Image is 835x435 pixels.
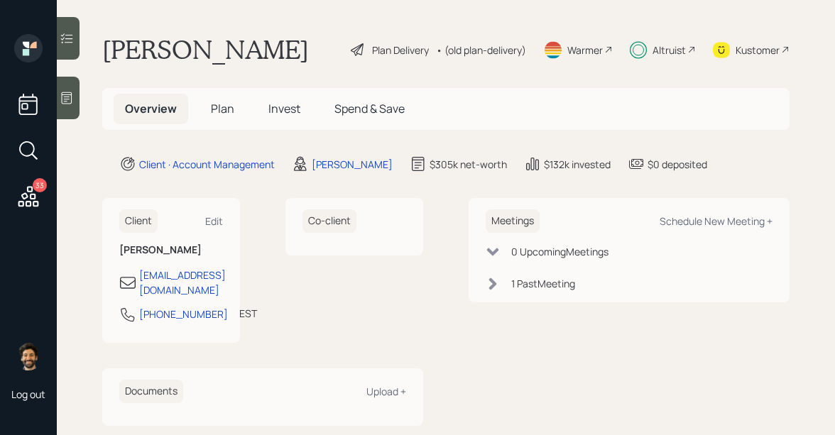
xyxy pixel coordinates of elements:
h6: Meetings [486,209,540,233]
div: [PHONE_NUMBER] [139,307,228,321]
h6: Documents [119,380,183,403]
div: Plan Delivery [372,43,429,57]
div: Kustomer [736,43,780,57]
div: Client · Account Management [139,157,275,172]
div: 33 [33,178,47,192]
div: [PERSON_NAME] [312,157,393,172]
div: [EMAIL_ADDRESS][DOMAIN_NAME] [139,268,226,297]
div: Upload + [366,385,406,398]
div: Schedule New Meeting + [660,214,773,228]
span: Invest [268,101,300,116]
span: Spend & Save [334,101,405,116]
div: • (old plan-delivery) [436,43,526,57]
div: Log out [11,387,45,401]
div: $132k invested [544,157,611,172]
span: Overview [125,101,177,116]
div: $0 deposited [648,157,707,172]
h1: [PERSON_NAME] [102,34,309,65]
div: 0 Upcoming Meeting s [511,244,608,259]
div: $305k net-worth [430,157,507,172]
h6: Client [119,209,158,233]
img: eric-schwartz-headshot.png [14,342,43,370]
div: 1 Past Meeting [511,276,575,291]
div: EST [239,306,257,321]
div: Altruist [653,43,686,57]
span: Plan [211,101,234,116]
div: Edit [205,214,223,228]
h6: [PERSON_NAME] [119,244,223,256]
div: Warmer [567,43,603,57]
h6: Co-client [302,209,356,233]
